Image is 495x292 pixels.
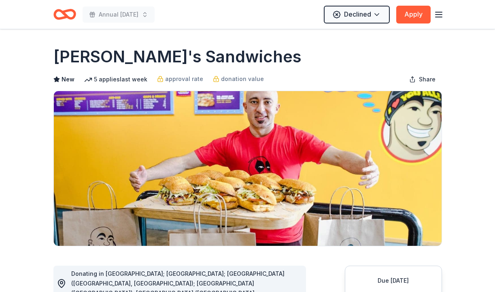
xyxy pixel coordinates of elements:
[165,74,203,84] span: approval rate
[344,9,371,19] span: Declined
[213,74,264,84] a: donation value
[355,276,432,286] div: Due [DATE]
[53,45,302,68] h1: [PERSON_NAME]'s Sandwiches
[83,6,155,23] button: Annual [DATE]
[157,74,203,84] a: approval rate
[403,71,442,87] button: Share
[84,75,147,84] div: 5 applies last week
[53,5,76,24] a: Home
[54,91,442,246] img: Image for Ike's Sandwiches
[221,74,264,84] span: donation value
[396,6,431,23] button: Apply
[99,10,138,19] span: Annual [DATE]
[324,6,390,23] button: Declined
[419,75,436,84] span: Share
[62,75,74,84] span: New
